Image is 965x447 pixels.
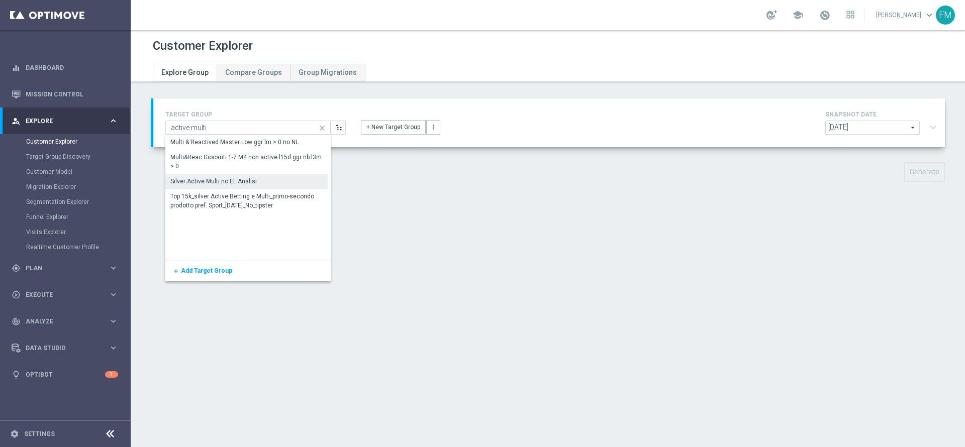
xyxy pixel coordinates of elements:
[12,344,109,353] div: Data Studio
[12,290,21,299] i: play_circle_outline
[11,90,119,98] button: Mission Control
[225,68,282,76] span: Compare Groups
[165,174,328,189] div: Press SPACE to select this row.
[24,431,55,437] a: Settings
[26,228,105,236] a: Visits Explorer
[12,54,118,81] div: Dashboard
[12,81,118,107] div: Mission Control
[26,118,109,124] span: Explore
[26,265,109,271] span: Plan
[26,198,105,206] a: Segmentation Explorer
[26,164,130,179] div: Customer Model
[26,138,105,146] a: Customer Explorer
[26,292,109,298] span: Execute
[170,192,323,210] div: Top 15k_silver Active Betting e Multi_primo-secondo prodotto pref. Sport_[DATE]_No_tipster
[315,121,330,135] i: close
[12,317,109,326] div: Analyze
[10,429,19,438] i: settings
[12,264,109,273] div: Plan
[825,111,941,118] h4: SNAPSHOT DATE
[924,10,935,21] span: keyboard_arrow_down
[165,261,331,281] div: Press SPACE to select this row.
[11,344,119,352] button: Data Studio keyboard_arrow_right
[153,39,253,53] h1: Customer Explorer
[936,6,955,25] div: FM
[26,149,130,164] div: Target Group Discovery
[26,318,109,324] span: Analyze
[11,264,119,272] button: gps_fixed Plan keyboard_arrow_right
[12,117,109,126] div: Explore
[181,267,232,274] span: Add Target Group
[105,371,118,378] div: 1
[875,8,936,23] a: [PERSON_NAME]keyboard_arrow_down
[26,54,118,81] a: Dashboard
[904,162,945,182] button: Generate
[109,290,118,299] i: keyboard_arrow_right
[11,317,119,325] button: track_changes Analyze keyboard_arrow_right
[792,10,803,21] span: school
[12,370,21,379] i: lightbulb
[26,213,105,221] a: Funnel Explorer
[26,345,109,351] span: Data Studio
[26,134,130,149] div: Customer Explorer
[109,116,118,126] i: keyboard_arrow_right
[109,316,118,326] i: keyboard_arrow_right
[11,371,119,379] button: lightbulb Optibot 1
[165,261,180,281] button: add Add Target Group
[12,317,21,326] i: track_changes
[426,120,440,134] button: more_vert
[170,177,257,186] div: Silver Active Multi no EL Analisi
[26,361,105,388] a: Optibot
[170,153,323,171] div: Multi&Reac Giocanti 1-7 M4 non active l15d ggr nb l3m > 0
[165,150,328,174] div: Press SPACE to select this row.
[26,81,118,107] a: Mission Control
[299,68,357,76] span: Group Migrations
[12,264,21,273] i: gps_fixed
[165,121,331,135] input: Quick find
[26,209,130,225] div: Funnel Explorer
[26,240,130,255] div: Realtime Customer Profile
[26,243,105,251] a: Realtime Customer Profile
[109,263,118,273] i: keyboard_arrow_right
[430,124,437,131] i: more_vert
[170,268,179,275] i: add
[26,168,105,176] a: Customer Model
[153,64,365,81] ul: Tabs
[12,63,21,72] i: equalizer
[161,68,209,76] span: Explore Group
[11,291,119,299] button: play_circle_outline Execute keyboard_arrow_right
[12,290,109,299] div: Execute
[26,194,130,209] div: Segmentation Explorer
[11,117,119,125] button: person_search Explore keyboard_arrow_right
[26,225,130,240] div: Visits Explorer
[11,64,119,72] button: equalizer Dashboard
[26,179,130,194] div: Migration Explorer
[165,111,346,118] h4: TARGET GROUP
[170,138,299,147] div: Multi & Reactived Master Low ggr lm > 0 no NL
[361,120,426,134] button: + New Target Group
[12,117,21,126] i: person_search
[26,153,105,161] a: Target Group Discovery
[165,108,933,137] div: TARGET GROUP close + New Target Group more_vert SNAPSHOT DATE arrow_drop_down expand_more
[165,135,328,150] div: Press SPACE to select this row.
[26,183,105,191] a: Migration Explorer
[109,343,118,353] i: keyboard_arrow_right
[165,189,328,213] div: Press SPACE to select this row.
[12,361,118,388] div: Optibot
